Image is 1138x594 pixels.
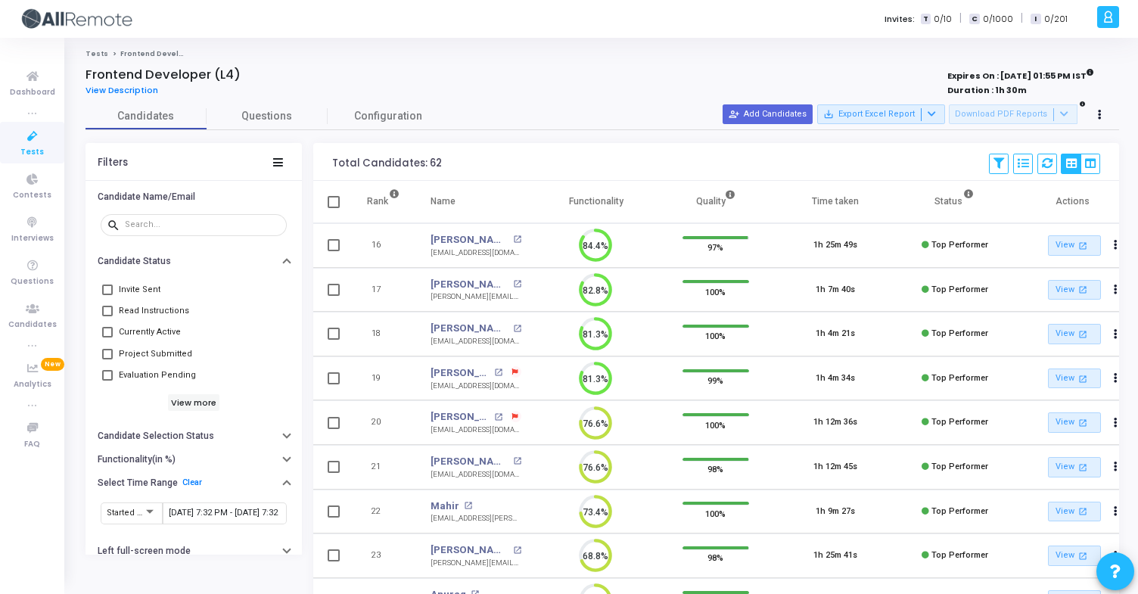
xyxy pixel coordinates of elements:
span: Contests [13,189,51,202]
strong: Expires On : [DATE] 01:55 PM IST [947,66,1094,82]
span: Dashboard [10,86,55,99]
div: [PERSON_NAME][EMAIL_ADDRESS][DOMAIN_NAME] [431,558,521,569]
div: 1h 12m 36s [813,416,857,429]
th: Status [895,181,1015,223]
h6: View more [168,394,220,411]
strong: Duration : 1h 30m [947,84,1027,96]
mat-icon: open_in_new [1076,549,1089,562]
span: 0/1000 [983,13,1013,26]
mat-icon: open_in_new [513,280,521,288]
button: Download PDF Reports [949,104,1077,124]
mat-icon: open_in_new [1076,283,1089,296]
td: 22 [351,490,415,534]
button: Export Excel Report [817,104,945,124]
span: Top Performer [931,285,988,294]
div: 1h 7m 40s [816,284,855,297]
mat-icon: open_in_new [513,235,521,244]
button: Actions [1105,412,1126,434]
mat-icon: open_in_new [513,546,521,555]
div: 1h 12m 45s [813,461,857,474]
img: logo [19,4,132,34]
mat-icon: open_in_new [494,413,502,421]
mat-icon: open_in_new [1076,328,1089,341]
a: Tests [86,49,108,58]
span: 99% [707,373,723,388]
span: 100% [705,505,726,521]
span: Interviews [11,232,54,245]
span: | [1021,11,1023,26]
span: I [1031,14,1040,25]
span: Candidates [86,108,207,124]
a: View [1048,502,1101,522]
a: [PERSON_NAME] [431,454,508,469]
span: Tests [20,146,44,159]
nav: breadcrumb [86,49,1119,59]
span: Top Performer [931,373,988,383]
span: Top Performer [931,328,988,338]
span: Started At [107,508,145,518]
button: Actions [1105,235,1126,257]
button: Actions [1105,279,1126,300]
h6: Candidate Name/Email [98,191,195,203]
span: Project Submitted [119,345,192,363]
div: Time taken [812,193,859,210]
span: 100% [705,328,726,344]
div: 1h 9m 27s [816,505,855,518]
span: Invite Sent [119,281,160,299]
th: Actions [1015,181,1134,223]
td: 20 [351,400,415,445]
th: Functionality [536,181,656,223]
mat-icon: person_add_alt [729,109,739,120]
div: [EMAIL_ADDRESS][PERSON_NAME][DOMAIN_NAME] [431,513,521,524]
div: [EMAIL_ADDRESS][DOMAIN_NAME] [431,425,521,436]
div: [EMAIL_ADDRESS][DOMAIN_NAME] [431,469,521,480]
h6: Candidate Selection Status [98,431,214,442]
h6: Functionality(in %) [98,454,176,465]
a: [PERSON_NAME] Rabugotra [431,277,508,292]
mat-icon: open_in_new [513,457,521,465]
span: FAQ [24,438,40,451]
a: Clear [182,477,202,487]
h4: Frontend Developer (L4) [86,67,241,82]
span: 0/10 [934,13,952,26]
span: Analytics [14,378,51,391]
div: Name [431,193,456,210]
td: 19 [351,356,415,401]
a: [PERSON_NAME] [431,409,490,425]
span: 100% [705,417,726,432]
mat-icon: open_in_new [1076,239,1089,252]
td: 23 [351,533,415,578]
div: [PERSON_NAME][EMAIL_ADDRESS][DOMAIN_NAME] [431,291,521,303]
td: 17 [351,268,415,313]
div: 1h 25m 41s [813,549,857,562]
a: View [1048,546,1101,566]
button: Actions [1105,457,1126,478]
input: Search... [125,220,281,229]
button: Functionality(in %) [86,448,302,471]
span: Configuration [354,108,422,124]
h6: Left full-screen mode [98,546,191,557]
a: [PERSON_NAME] [PERSON_NAME] [431,321,508,336]
span: Questions [207,108,328,124]
span: Candidates [8,319,57,331]
span: 98% [707,550,723,565]
span: 100% [705,284,726,299]
mat-icon: open_in_new [1076,505,1089,518]
button: Add Candidates [723,104,813,124]
button: Actions [1105,324,1126,345]
span: Top Performer [931,417,988,427]
button: Candidate Name/Email [86,185,302,208]
a: View [1048,412,1101,433]
span: | [959,11,962,26]
span: New [41,358,64,371]
a: View [1048,457,1101,477]
span: Top Performer [931,240,988,250]
td: 16 [351,223,415,268]
span: Top Performer [931,550,988,560]
button: Actions [1105,368,1126,389]
div: View Options [1061,154,1100,174]
span: Read Instructions [119,302,189,320]
a: [PERSON_NAME] [431,232,508,247]
button: Left full-screen mode [86,540,302,563]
